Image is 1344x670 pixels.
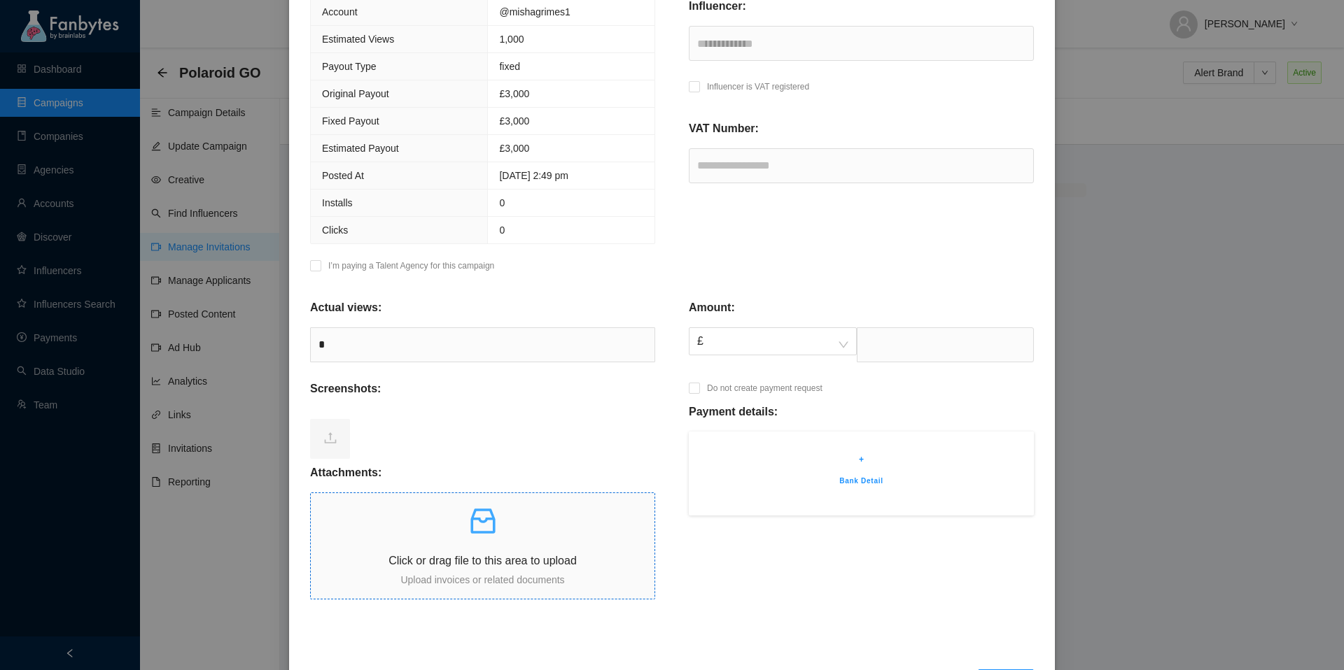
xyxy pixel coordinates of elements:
span: Payout Type [322,61,377,72]
span: 0 [499,197,505,208]
span: 1,000 [499,34,524,45]
span: £ 3,000 [499,88,529,99]
p: Actual views: [310,299,381,316]
span: fixed [499,61,520,72]
span: Estimated Views [322,34,394,45]
p: Influencer is VAT registered [707,80,809,94]
p: Attachments: [310,464,381,481]
span: £ [697,328,848,355]
span: Clicks [322,224,348,236]
span: £3,000 [499,143,529,154]
span: inbox [466,504,500,538]
span: Account [322,6,358,17]
p: + [710,452,1013,466]
span: inboxClick or drag file to this area to uploadUpload invoices or related documents [311,493,654,599]
span: £3,000 [499,115,529,127]
p: Payment details: [689,404,778,420]
p: I’m paying a Talent Agency for this campaign [328,259,494,273]
p: Screenshots: [310,380,381,397]
span: upload [323,431,337,445]
span: 0 [499,224,505,236]
span: [DATE] 2:49 pm [499,170,568,181]
span: Fixed Payout [322,115,379,127]
span: @mishagrimes1 [499,6,570,17]
p: Click or drag file to this area to upload [311,552,654,569]
span: Original Payout [322,88,389,99]
p: Upload invoices or related documents [311,572,654,587]
p: Bank Detail [710,475,1013,487]
p: Do not create payment request [707,381,822,395]
p: Amount: [689,299,735,316]
p: VAT Number: [689,120,759,137]
span: Posted At [322,170,364,181]
span: Estimated Payout [322,143,399,154]
span: Installs [322,197,353,208]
